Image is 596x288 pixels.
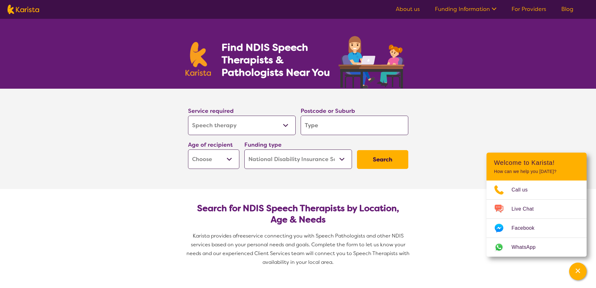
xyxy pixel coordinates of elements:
a: Blog [561,5,573,13]
p: How can we help you [DATE]? [494,169,579,174]
span: WhatsApp [512,243,543,252]
span: Karista provides a [193,233,236,239]
span: service connecting you with Speech Pathologists and other NDIS services based on your personal ne... [186,233,411,265]
span: Call us [512,185,535,195]
button: Channel Menu [569,263,587,280]
span: free [236,233,246,239]
ul: Choose channel [486,181,587,257]
a: For Providers [512,5,546,13]
a: Web link opens in a new tab. [486,238,587,257]
a: Funding Information [435,5,497,13]
img: Karista logo [186,42,211,76]
h1: Find NDIS Speech Therapists & Pathologists Near You [222,41,337,79]
span: Live Chat [512,204,541,214]
img: Karista logo [8,5,39,14]
div: Channel Menu [486,153,587,257]
label: Service required [188,107,234,115]
button: Search [357,150,408,169]
h2: Search for NDIS Speech Therapists by Location, Age & Needs [193,203,403,225]
label: Age of recipient [188,141,233,149]
a: About us [396,5,420,13]
img: speech-therapy [334,34,411,89]
span: Facebook [512,223,542,233]
label: Funding type [244,141,282,149]
label: Postcode or Suburb [301,107,355,115]
input: Type [301,116,408,135]
h2: Welcome to Karista! [494,159,579,166]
